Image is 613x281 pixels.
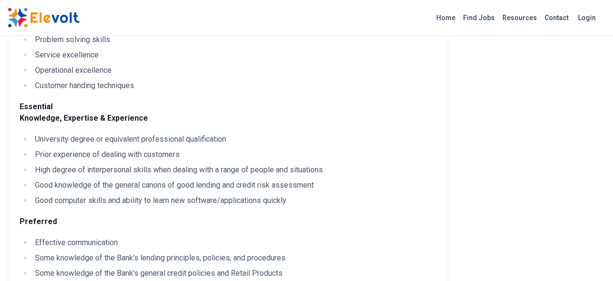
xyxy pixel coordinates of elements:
[20,217,57,226] strong: Preferred
[32,134,436,145] li: University degree or equivalent professional qualification
[32,65,436,76] li: Operational excellence
[499,10,541,25] a: Resources
[20,113,148,123] strong: Knowledge, Expertise & Experience
[32,80,436,91] li: Customer handing techniques
[541,10,572,25] a: Contact
[565,235,613,281] iframe: Chat Widget
[32,268,436,279] li: Some knowledge of the Bank’s general credit policies and Retail Products
[20,102,53,111] strong: Essential
[32,180,436,191] li: Good knowledge of the general canons of good lending and credit risk assessment
[32,34,436,45] li: Problem solving skills
[572,8,602,27] a: Login
[32,164,436,176] li: High degree of interpersonal skills when dealing with a range of people and situations.
[8,8,79,28] img: Elevolt
[32,252,436,264] li: Some knowledge of the Bank’s lending principles, policies, and procedures
[459,10,499,25] a: Find Jobs
[32,149,436,160] li: Prior experience of dealing with customers
[32,49,436,61] li: Service excellence
[432,10,459,25] a: Home
[32,195,436,206] li: Good computer skills and ability to learn new software/applications quickly
[32,237,436,248] li: Effective communication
